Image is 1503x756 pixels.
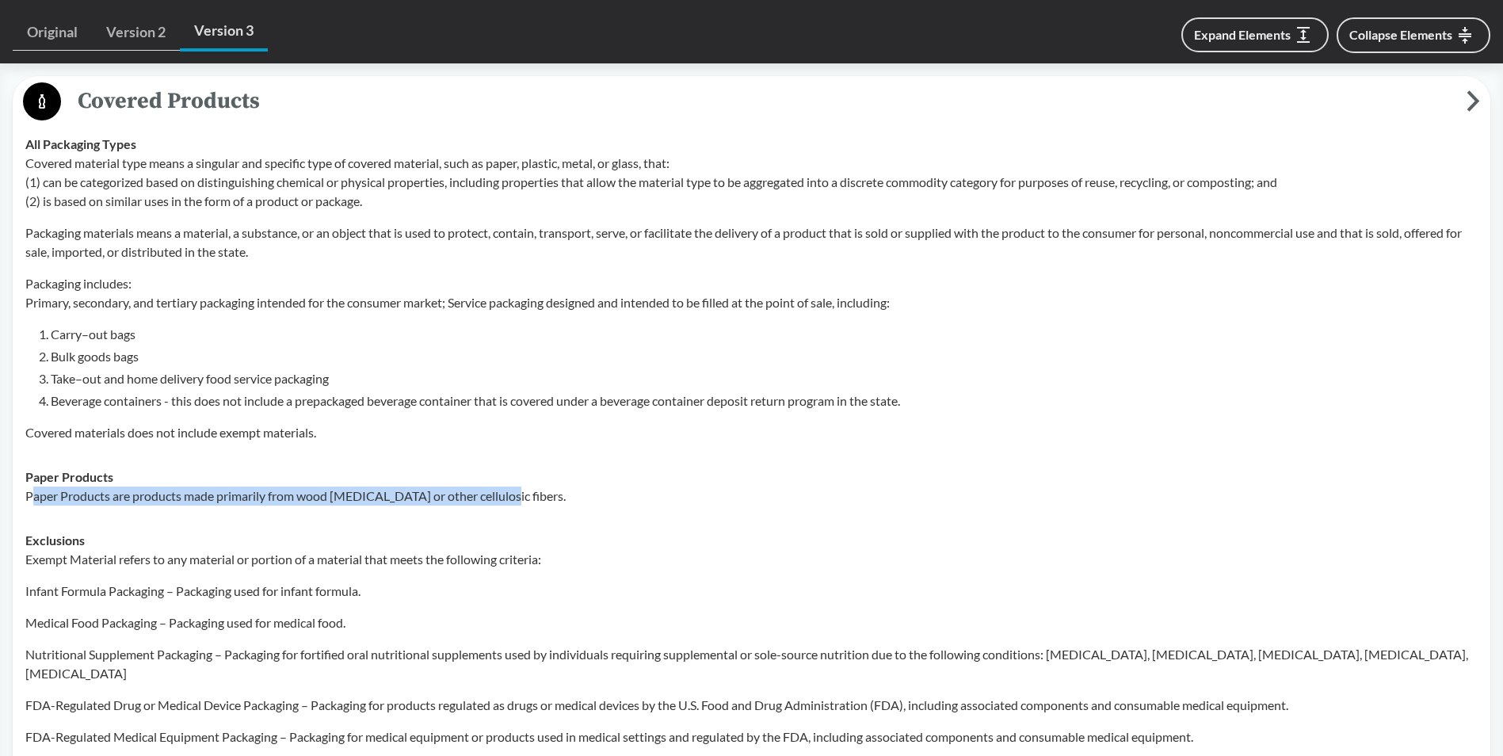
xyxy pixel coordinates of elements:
[51,325,1478,344] li: Carry–out bags
[25,423,1478,442] p: Covered materials does not include exempt materials.
[61,83,1467,119] span: Covered Products
[25,645,1478,683] p: Nutritional Supplement Packaging – Packaging for fortified oral nutritional supplements used by i...
[25,136,136,151] strong: All Packaging Types
[51,391,1478,410] li: Beverage containers - this does not include a prepackaged beverage container that is covered unde...
[25,487,1478,506] p: Paper Products are products made primarily from wood [MEDICAL_DATA] or other cellulosic fibers.
[18,82,1485,122] button: Covered Products
[92,14,180,51] a: Version 2
[1337,17,1490,53] button: Collapse Elements
[25,613,1478,632] p: Medical Food Packaging – Packaging used for medical food.
[25,223,1478,262] p: Packaging materials means a material, a substance, or an object that is used to protect, contain,...
[25,274,1478,312] p: Packaging includes: Primary, secondary, and tertiary packaging intended for the consumer market; ...
[180,13,268,52] a: Version 3
[25,727,1478,746] p: FDA-Regulated Medical Equipment Packaging – Packaging for medical equipment or products used in m...
[1181,17,1329,52] button: Expand Elements
[51,369,1478,388] li: Take–out and home delivery food service packaging
[25,469,113,484] strong: Paper Products
[25,582,1478,601] p: Infant Formula Packaging – Packaging used for infant formula.
[51,347,1478,366] li: Bulk goods bags
[25,533,85,548] strong: Exclusions
[25,154,1478,211] p: Covered material type means a singular and specific type of covered material, such as paper, plas...
[25,696,1478,715] p: FDA-Regulated Drug or Medical Device Packaging – Packaging for products regulated as drugs or med...
[25,550,1478,569] p: Exempt Material refers to any material or portion of a material that meets the following criteria:
[13,14,92,51] a: Original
